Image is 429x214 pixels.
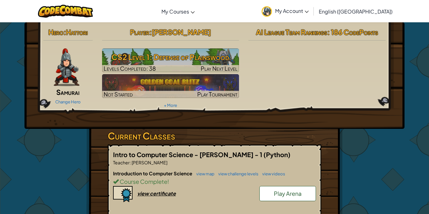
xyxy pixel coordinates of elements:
span: My Account [275,8,309,14]
a: view certificate [113,190,176,197]
span: Introduction to Computer Science [113,170,193,176]
span: Hattori [66,28,88,36]
span: [PERSON_NAME] [131,160,167,165]
span: Not Started [104,91,133,98]
img: CS2 Level 1: Defense of Plainswood [102,48,239,72]
span: Teacher [113,160,130,165]
a: view videos [259,171,285,176]
span: Play Arena [274,190,301,197]
span: AI League Team Rankings [256,28,327,36]
img: Golden Goal [102,74,239,98]
span: (Python) [263,151,291,158]
span: ! [167,178,169,185]
span: English ([GEOGRAPHIC_DATA]) [319,8,393,15]
span: My Courses [161,8,189,15]
span: Hero [48,28,63,36]
span: : 186 CodePoints [327,28,378,36]
a: view map [193,171,215,176]
a: English ([GEOGRAPHIC_DATA]) [316,3,396,20]
img: avatar [262,6,272,17]
span: Intro to Computer Science - [PERSON_NAME] - 1 [113,151,263,158]
span: [PERSON_NAME] [152,28,211,36]
span: Play Next Level [201,65,237,72]
span: Levels Completed: 38 [104,65,156,72]
span: Play Tournament [197,91,237,98]
a: view challenge levels [215,171,258,176]
img: certificate-icon.png [113,186,133,202]
a: Play Next Level [102,48,239,72]
span: Course Complete [119,178,167,185]
span: : [149,28,152,36]
a: Change Hero [55,99,81,104]
span: : [130,160,131,165]
a: My Account [258,1,312,21]
span: Player [130,28,149,36]
img: CodeCombat logo [38,5,93,18]
a: Not StartedPlay Tournament [102,74,239,98]
img: samurai.pose.png [54,48,79,86]
h3: CS2 Level 1: Defense of Plainswood [102,50,239,64]
span: : [63,28,66,36]
span: Samurai [56,88,79,96]
h3: Current Classes [108,129,321,143]
a: My Courses [158,3,198,20]
a: + More [164,103,177,108]
div: view certificate [137,190,176,197]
